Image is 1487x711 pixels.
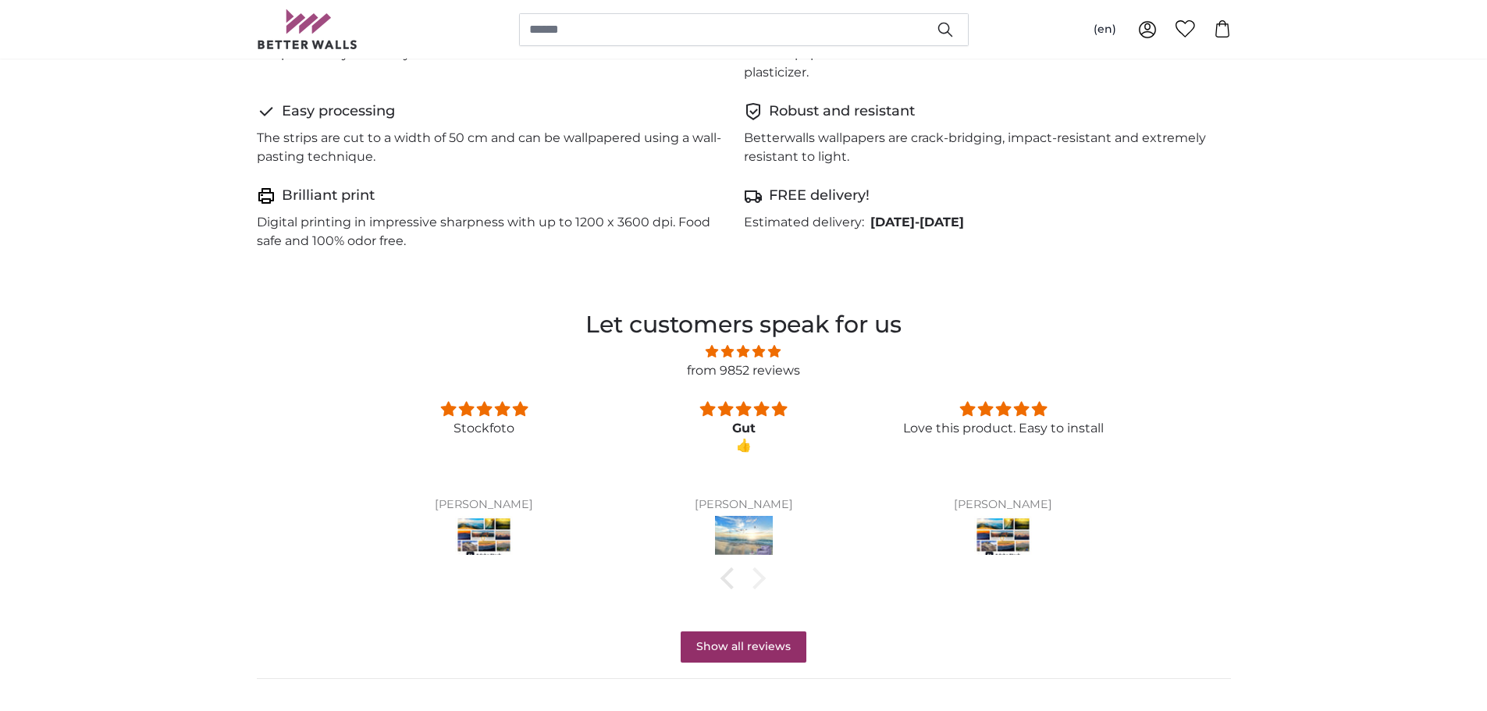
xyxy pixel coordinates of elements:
[892,399,1114,420] div: 5 stars
[681,631,806,663] a: Show all reviews
[633,420,855,437] div: Gut
[373,420,595,437] p: Stockfoto
[974,516,1032,560] img: Stockfoto
[373,499,595,511] div: [PERSON_NAME]
[257,213,731,251] p: Digital printing in impressive sharpness with up to 1200 x 3600 dpi. Food safe and 100% odor free.
[892,499,1114,511] div: [PERSON_NAME]
[870,215,915,229] span: [DATE]
[282,185,375,207] h4: Brilliant print
[282,101,395,123] h4: Easy processing
[744,129,1218,166] p: Betterwalls wallpapers are crack-bridging, impact-resistant and extremely resistant to light.
[687,363,800,378] a: from 9852 reviews
[920,215,964,229] span: [DATE]
[892,420,1114,437] p: Love this product. Easy to install
[1081,16,1129,44] button: (en)
[769,185,870,207] h4: FREE delivery!
[354,342,1133,361] span: 4.81 stars
[354,307,1133,342] h2: Let customers speak for us
[744,213,864,232] p: Estimated delivery:
[769,101,915,123] h4: Robust and resistant
[715,516,773,560] img: Fototapete Die Möwen und das Meer bei Sonnenaufgang
[633,399,855,420] div: 5 stars
[633,499,855,511] div: [PERSON_NAME]
[373,399,595,420] div: 5 stars
[455,516,513,560] img: Stockfoto
[633,437,855,454] p: 👍
[257,9,358,49] img: Betterwalls
[744,44,1218,82] p: Our wallpapers are made of 100% fleece. Without PVC and without plasticizer.
[257,129,731,166] p: The strips are cut to a width of 50 cm and can be wallpapered using a wall-pasting technique.
[870,215,964,229] b: -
